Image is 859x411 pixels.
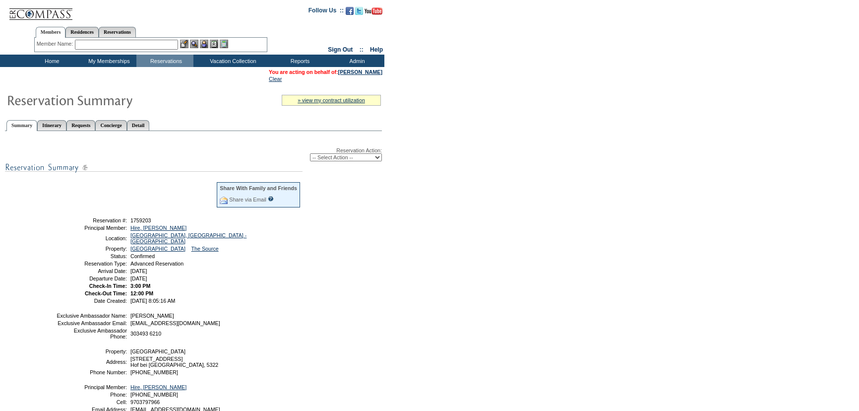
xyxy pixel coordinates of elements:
td: Departure Date: [56,275,127,281]
a: [GEOGRAPHIC_DATA], [GEOGRAPHIC_DATA] - [GEOGRAPHIC_DATA] [130,232,246,244]
img: Impersonate [200,40,208,48]
span: 9703797966 [130,399,160,405]
a: » view my contract utilization [298,97,365,103]
img: View [190,40,198,48]
img: b_edit.gif [180,40,188,48]
a: Members [36,27,66,38]
a: Itinerary [37,120,66,131]
td: Status: [56,253,127,259]
td: Property: [56,348,127,354]
span: [DATE] [130,268,147,274]
span: [PERSON_NAME] [130,313,174,319]
td: Reports [270,55,327,67]
span: [EMAIL_ADDRESS][DOMAIN_NAME] [130,320,220,326]
td: Reservation #: [56,217,127,223]
img: Reservations [210,40,218,48]
td: Reservations [136,55,193,67]
a: Residences [65,27,99,37]
td: Exclusive Ambassador Phone: [56,328,127,340]
span: [PHONE_NUMBER] [130,392,178,398]
a: Detail [127,120,150,131]
span: 303493 6210 [130,331,161,337]
a: Sign Out [328,46,353,53]
a: Concierge [95,120,126,131]
span: 3:00 PM [130,283,150,289]
td: Reservation Type: [56,261,127,267]
td: Principal Member: [56,225,127,231]
span: 12:00 PM [130,290,153,296]
a: [PERSON_NAME] [338,69,382,75]
span: [GEOGRAPHIC_DATA] [130,348,185,354]
td: Arrival Date: [56,268,127,274]
img: Subscribe to our YouTube Channel [365,7,382,15]
a: Follow us on Twitter [355,10,363,16]
img: b_calculator.gif [220,40,228,48]
a: Hire, [PERSON_NAME] [130,225,186,231]
div: Share With Family and Friends [220,185,297,191]
img: Follow us on Twitter [355,7,363,15]
td: Phone Number: [56,369,127,375]
a: The Source [191,246,219,252]
span: [STREET_ADDRESS] Hof bei [GEOGRAPHIC_DATA], 5322 [130,356,218,368]
span: :: [360,46,364,53]
td: Vacation Collection [193,55,270,67]
td: Exclusive Ambassador Email: [56,320,127,326]
span: 1759203 [130,217,151,223]
td: Admin [327,55,384,67]
a: Become our fan on Facebook [346,10,354,16]
a: [GEOGRAPHIC_DATA] [130,246,185,252]
td: Address: [56,356,127,368]
a: Summary [6,120,37,131]
td: Principal Member: [56,384,127,390]
td: Home [22,55,79,67]
td: Follow Us :: [308,6,344,18]
td: Property: [56,246,127,252]
a: Subscribe to our YouTube Channel [365,10,382,16]
span: [PHONE_NUMBER] [130,369,178,375]
strong: Check-Out Time: [85,290,127,296]
a: Hire, [PERSON_NAME] [130,384,186,390]
span: [DATE] [130,275,147,281]
span: Advanced Reservation [130,261,184,267]
div: Reservation Action: [5,147,382,161]
img: subTtlResSummary.gif [5,161,303,174]
span: Confirmed [130,253,155,259]
td: Phone: [56,392,127,398]
img: Become our fan on Facebook [346,7,354,15]
span: [DATE] 8:05:16 AM [130,298,175,304]
input: What is this? [268,196,274,202]
td: Date Created: [56,298,127,304]
div: Member Name: [37,40,75,48]
td: Exclusive Ambassador Name: [56,313,127,319]
a: Requests [66,120,95,131]
a: Reservations [99,27,136,37]
a: Help [370,46,383,53]
td: Location: [56,232,127,244]
span: You are acting on behalf of: [269,69,382,75]
td: Cell: [56,399,127,405]
img: Reservaton Summary [6,90,205,110]
td: My Memberships [79,55,136,67]
a: Clear [269,76,282,82]
strong: Check-In Time: [89,283,127,289]
a: Share via Email [229,197,266,203]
